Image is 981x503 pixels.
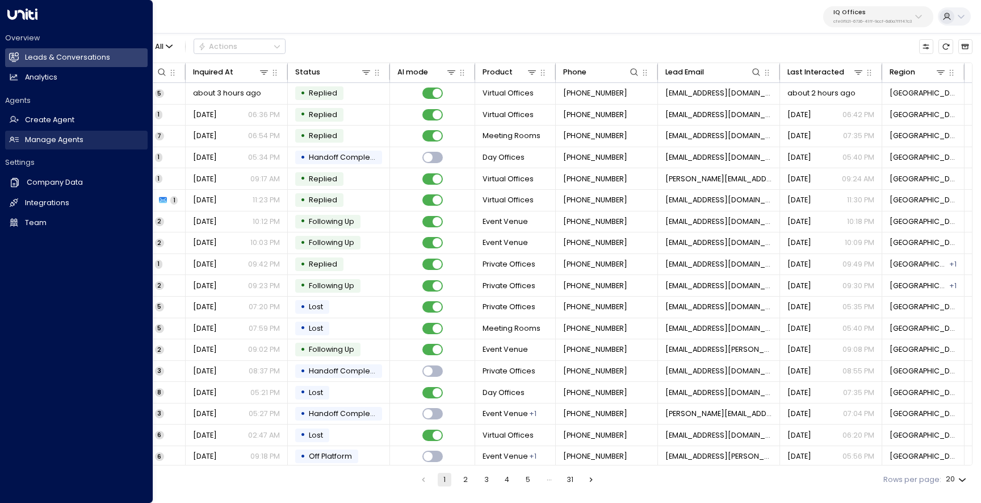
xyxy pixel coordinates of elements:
[397,66,458,78] div: AI mode
[949,281,957,291] div: Vancouver
[890,344,957,355] span: Toronto
[890,152,957,163] span: Toronto
[459,473,472,487] button: Go to page 2
[155,153,162,161] span: 1
[300,277,305,294] div: •
[665,110,773,120] span: risshigodiwaal@gmail.com
[890,323,957,334] span: Toronto
[787,174,811,184] span: Aug 16, 2025
[833,9,912,16] p: IQ Offices
[483,281,535,291] span: Private Offices
[155,388,164,397] span: 8
[842,451,874,462] p: 05:56 PM
[253,217,280,227] p: 10:12 PM
[787,110,811,120] span: Aug 16, 2025
[890,430,957,440] span: Toronto
[483,88,534,98] span: Virtual Offices
[665,66,762,78] div: Lead Email
[193,110,217,120] span: Aug 16, 2025
[665,430,773,440] span: nvkcleaningservices@gmail.com
[842,281,874,291] p: 09:30 PM
[309,217,354,226] span: Following Up
[483,302,535,312] span: Private Offices
[300,85,305,102] div: •
[5,95,148,106] h2: Agents
[563,430,627,440] span: +14162588244
[193,323,217,334] span: Jun 13, 2025
[155,110,162,119] span: 1
[249,366,280,376] p: 08:37 PM
[300,192,305,209] div: •
[300,170,305,188] div: •
[170,196,178,205] span: 1
[787,323,811,334] span: Jun 30, 2025
[890,388,957,398] span: Vancouver
[309,281,354,290] span: Following Up
[309,152,383,162] span: Handoff Completed
[309,195,337,205] span: Replied
[250,174,280,184] p: 09:17 AM
[25,115,74,126] h2: Create Agent
[890,281,949,291] span: Toronto
[250,388,280,398] p: 05:21 PM
[842,344,874,355] p: 09:08 PM
[155,431,164,439] span: 6
[483,217,528,227] span: Event Venue
[5,68,148,87] a: Analytics
[563,66,640,78] div: Phone
[787,388,811,398] span: Aug 15, 2025
[665,259,773,269] span: ellatest2@gmail.com
[500,473,514,487] button: Go to page 4
[309,110,337,119] span: Replied
[483,152,525,163] span: Day Offices
[309,238,354,247] span: Following Up
[563,281,627,291] span: +16478664200
[563,302,627,312] span: +16478664200
[309,409,383,418] span: Handoff Completed
[890,217,957,227] span: Toronto
[250,238,280,248] p: 10:03 PM
[843,131,874,141] p: 07:35 PM
[563,259,627,269] span: +12345678909
[300,319,305,337] div: •
[193,430,217,440] span: Aug 06, 2025
[300,213,305,230] div: •
[5,214,148,232] a: Team
[5,111,148,130] a: Create Agent
[787,131,811,141] span: Yesterday
[563,366,627,376] span: +14372307422
[5,157,148,168] h2: Settings
[198,42,237,51] div: Actions
[155,239,164,247] span: 2
[946,472,969,487] div: 20
[309,174,337,184] span: Replied
[300,363,305,380] div: •
[787,409,811,419] span: Aug 15, 2025
[890,302,957,312] span: Vancouver
[309,131,337,140] span: Replied
[300,448,305,465] div: •
[521,473,535,487] button: Go to page 5
[563,323,627,334] span: +16478664200
[309,344,354,354] span: Following Up
[843,409,874,419] p: 07:04 PM
[248,152,280,163] p: 05:34 PM
[665,131,773,141] span: KGraci@blg.com
[842,110,874,120] p: 06:42 PM
[842,323,874,334] p: 05:40 PM
[787,195,811,205] span: Aug 15, 2025
[25,218,47,228] h2: Team
[563,451,627,462] span: +14015800422
[25,52,110,63] h2: Leads & Conversations
[787,451,811,462] span: Aug 15, 2025
[787,302,811,312] span: Jul 25, 2025
[584,473,598,487] button: Go to next page
[193,195,217,205] span: Aug 15, 2025
[529,451,536,462] div: Meeting Rooms
[155,367,164,375] span: 3
[483,366,535,376] span: Private Offices
[483,388,525,398] span: Day Offices
[563,388,627,398] span: +17789220205
[5,173,148,192] a: Company Data
[890,259,949,269] span: Toronto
